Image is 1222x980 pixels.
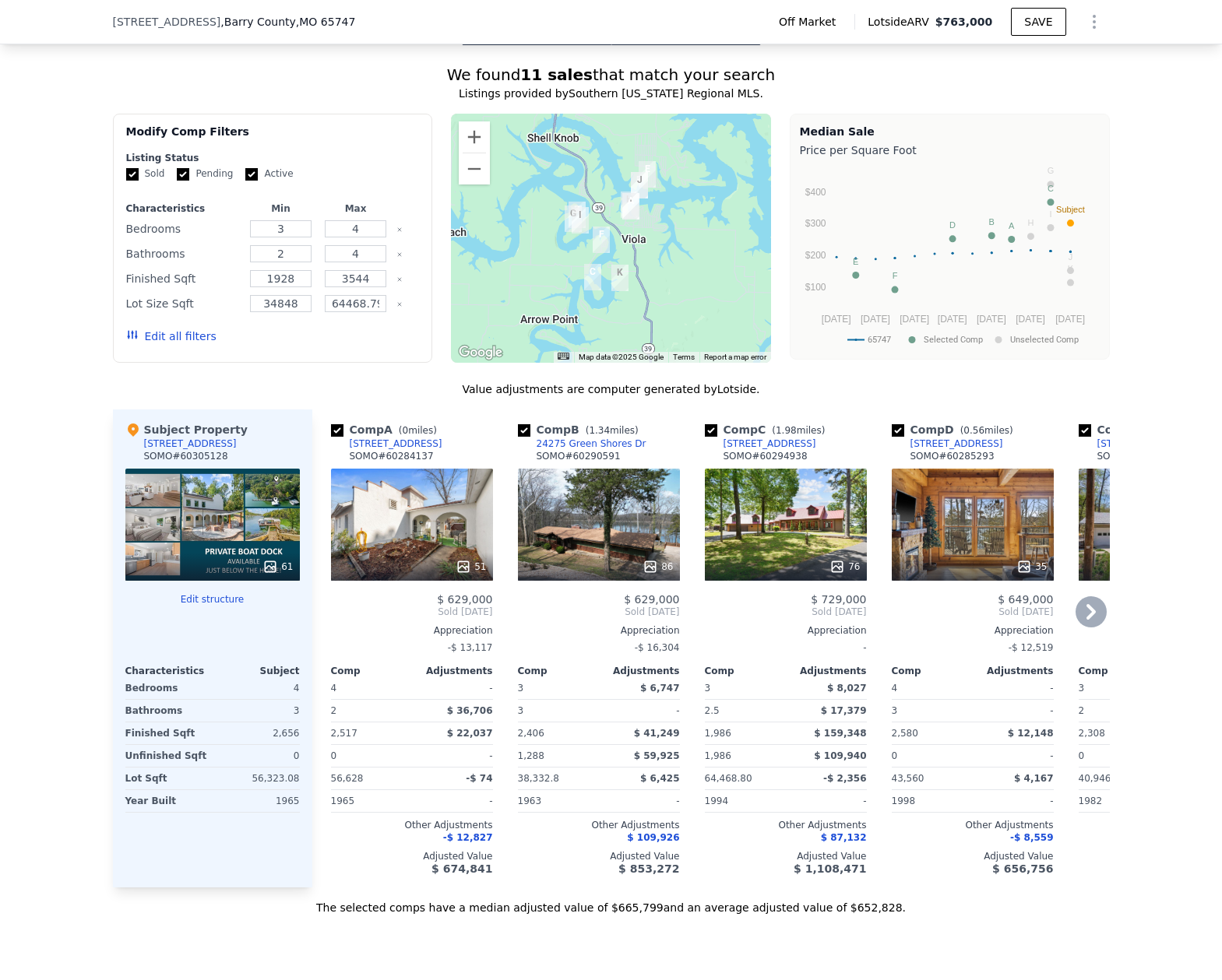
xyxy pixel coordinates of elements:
img: Google [455,342,506,363]
div: 2.5 [705,700,783,722]
span: $ 853,272 [618,862,679,875]
div: Comp C [705,422,832,437]
div: Adjusted Value [892,850,1054,862]
text: [DATE] [900,314,929,325]
text: [DATE] [1016,314,1045,325]
div: [STREET_ADDRESS] [350,437,442,450]
text: [DATE] [861,314,890,325]
div: Comp E [1079,422,1205,437]
span: $ 87,132 [821,832,867,843]
div: 24275 Green Shores Dr [569,202,586,228]
span: -$ 12,519 [1009,642,1054,653]
span: 2,517 [331,728,357,739]
div: 3 [892,700,970,722]
div: - [415,790,493,812]
span: $ 1,108,471 [794,862,866,875]
div: 27534 Fr 2240 [621,191,638,218]
div: Comp [892,665,973,677]
span: 2,580 [892,728,918,739]
div: Adjusted Value [331,850,493,862]
span: $ 59,925 [634,750,680,761]
div: - [415,745,493,767]
span: 1,986 [705,728,731,739]
div: 27000 Farm Road 2250 [593,227,610,253]
div: - [705,637,867,659]
a: [STREET_ADDRESS] [892,437,1003,450]
span: ( miles) [579,425,645,436]
div: Modify Comp Filters [126,124,420,152]
div: 2 [331,700,409,722]
button: Show Options [1079,6,1110,37]
div: - [789,790,867,812]
div: 27584 Farm Road 2240 [622,193,639,220]
button: Edit all filters [126,328,217,344]
a: 24275 Green Shores Dr [518,437,646,450]
span: 0 [331,750,337,761]
div: The selected comps have a median adjusted value of $665,799 and an average adjusted value of $652... [113,887,1110,915]
span: -$ 8,559 [1010,832,1053,843]
label: Pending [177,167,233,181]
button: Clear [396,276,403,283]
span: $ 17,379 [821,705,867,716]
text: F [892,271,897,280]
div: Characteristics [126,202,241,215]
div: 1982 [1079,790,1157,812]
div: Bedrooms [125,677,210,699]
div: Other Adjustments [518,819,680,831]
label: Sold [126,167,165,181]
div: Comp D [892,422,1020,437]
span: Sold [DATE] [705,606,867,618]
div: SOMO # 60305128 [144,450,228,462]
span: $ 6,747 [640,683,679,694]
div: Adjustments [973,665,1054,677]
input: Active [245,168,258,181]
div: 772 S Millwood St [639,161,656,188]
div: Finished Sqft [125,722,210,744]
div: Adjustments [412,665,493,677]
div: Other Adjustments [705,819,867,831]
span: ( miles) [766,425,831,436]
div: 0 [216,745,300,767]
text: 65747 [868,335,891,345]
text: J [1068,252,1072,262]
div: Comp [705,665,786,677]
span: ( miles) [393,425,443,436]
span: 0 [1079,750,1085,761]
div: [STREET_ADDRESS] [910,437,1003,450]
span: 4 [892,683,898,694]
span: 2,308 [1079,728,1105,739]
button: SAVE [1011,8,1065,36]
span: $ 41,249 [634,728,680,739]
span: 1,986 [705,750,731,761]
span: 2,406 [518,728,544,739]
div: SOMO # 60258141 [1097,450,1182,462]
div: - [976,677,1054,699]
span: $ 109,926 [627,832,679,843]
button: Clear [396,251,403,258]
span: 0 [892,750,898,761]
div: - [976,700,1054,722]
div: [STREET_ADDRESS] [144,437,237,450]
a: [STREET_ADDRESS] [1079,437,1190,450]
span: , MO 65747 [296,16,356,28]
div: [STREET_ADDRESS] [724,437,816,450]
span: 64,468.80 [705,773,752,784]
text: [DATE] [1055,314,1085,325]
a: [STREET_ADDRESS] [331,437,442,450]
text: C [1047,184,1053,193]
span: [STREET_ADDRESS] [113,14,221,30]
span: $ 649,000 [998,593,1053,606]
div: SOMO # 60285293 [910,450,995,462]
text: $300 [805,218,826,229]
span: 0.56 [963,425,984,436]
button: Clear [396,227,403,233]
div: - [602,700,680,722]
span: -$ 16,304 [635,642,680,653]
text: Unselected Comp [1010,335,1079,345]
div: 1994 [705,790,783,812]
button: Edit structure [125,593,300,606]
div: SOMO # 60290591 [537,450,621,462]
span: $ 656,756 [992,862,1053,875]
span: $ 159,348 [814,728,866,739]
div: Appreciation [331,624,493,637]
